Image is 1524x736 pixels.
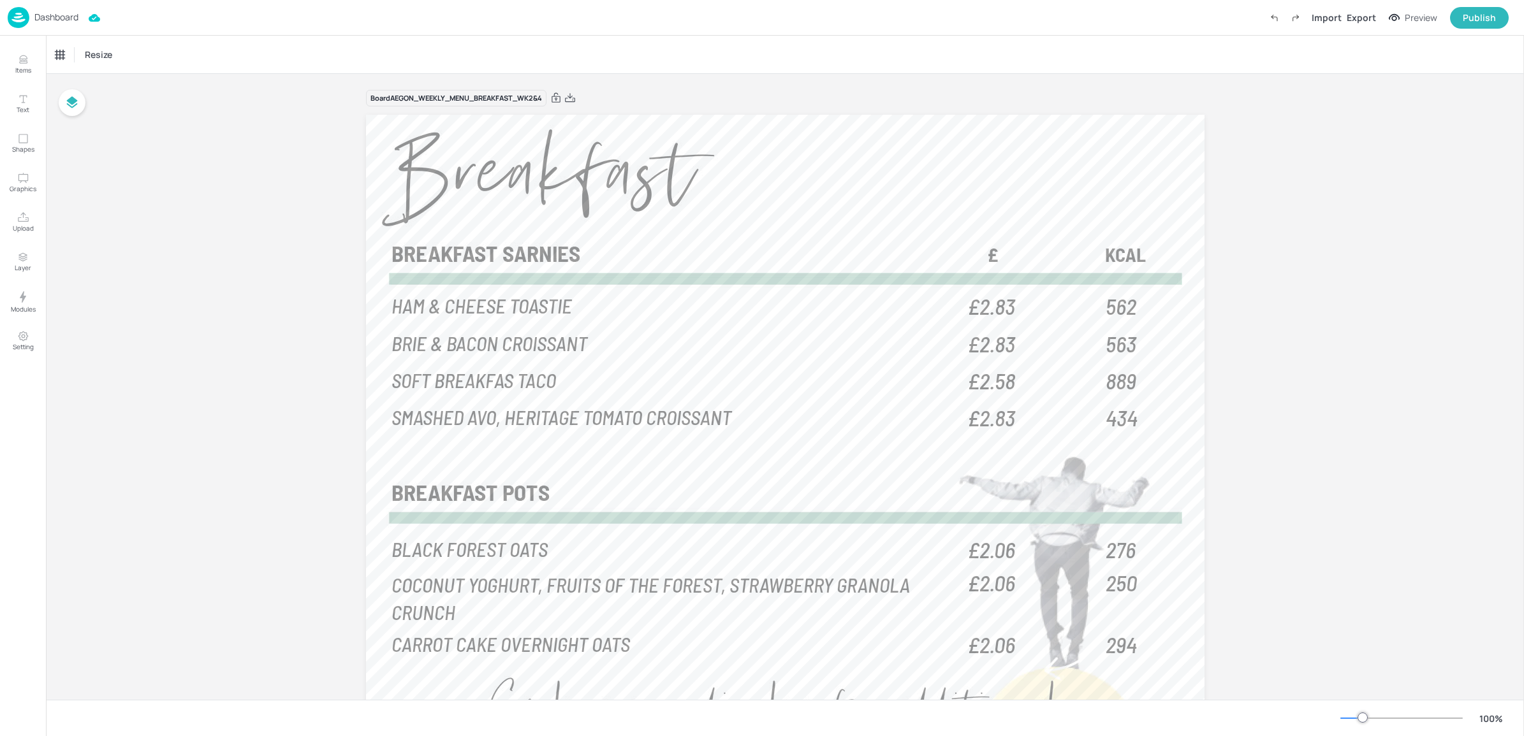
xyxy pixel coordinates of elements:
span: £2.06 [967,632,1015,654]
p: Dashboard [34,13,78,22]
span: BLACK FOREST OATS [392,535,548,561]
span: 276 [1106,534,1136,563]
span: BRIE & BACON CROISSANT [392,329,587,355]
span: 889 [1106,365,1136,394]
label: Redo (Ctrl + Y) [1285,7,1307,29]
span: 434 [1106,402,1138,431]
span: HAM & CHEESE TOASTIE [392,292,572,317]
span: SMASHED AVO, HERITAGE TOMATO CROISSANT [392,403,731,429]
span: £2.83 [967,294,1015,316]
span: SOFT BREAKFAS TACO [392,366,556,392]
span: Resize [82,48,115,61]
span: £2.06 [967,537,1015,559]
button: Preview [1381,8,1445,27]
span: 294 [1106,629,1137,658]
span: £2.83 [967,405,1015,428]
div: Export [1347,11,1376,24]
span: £2.83 [967,331,1015,354]
div: 100 % [1476,712,1506,725]
span: 250 [1106,567,1137,596]
label: Undo (Ctrl + Z) [1263,7,1285,29]
span: COCONUT YOGHURT, FRUITS OF THE FOREST, STRAWBERRY GRANOLA CRUNCH [392,571,910,624]
img: logo-86c26b7e.jpg [8,7,29,28]
div: Import [1312,11,1342,24]
span: 562 [1106,291,1136,319]
span: CARROT CAKE OVERNIGHT OATS [392,630,630,656]
span: 563 [1106,328,1136,357]
span: £2.06 [967,570,1015,593]
button: Publish [1450,7,1509,29]
div: Board AEGON_WEEKLY_MENU_BREAKFAST_WK2&4 [366,90,546,107]
div: Preview [1405,11,1437,25]
div: Publish [1463,11,1496,25]
span: £2.58 [967,368,1015,391]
